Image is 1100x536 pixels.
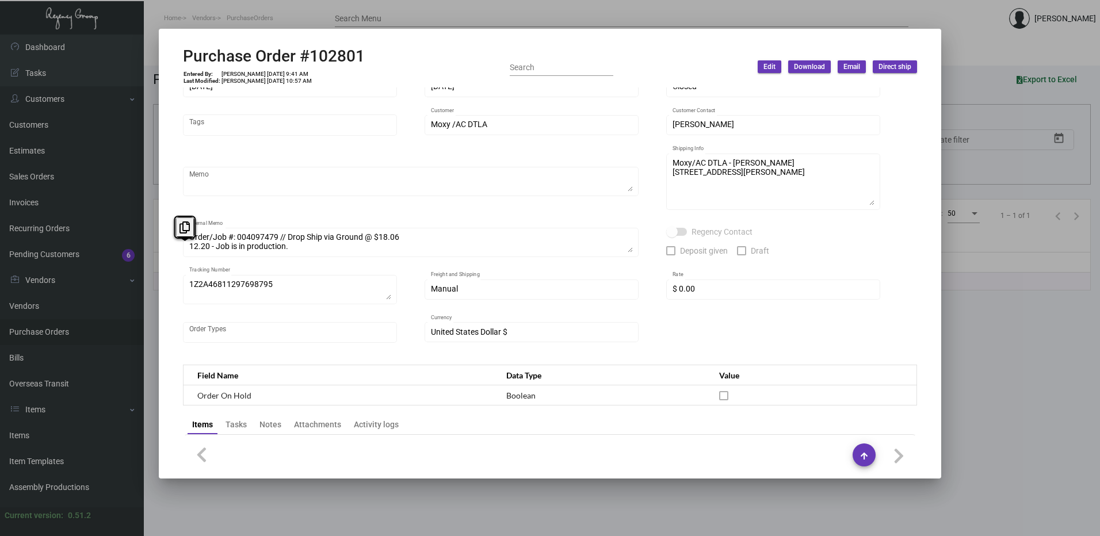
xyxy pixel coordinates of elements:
td: [PERSON_NAME] [DATE] 9:41 AM [221,71,312,78]
span: Direct ship [879,62,911,72]
span: Draft [751,244,769,258]
div: Items [192,419,213,431]
div: Notes [259,419,281,431]
button: Direct ship [873,60,917,73]
div: Activity logs [354,419,399,431]
td: Last Modified: [183,78,221,85]
button: Edit [758,60,781,73]
span: Manual [431,284,458,293]
td: [PERSON_NAME] [DATE] 10:57 AM [221,78,312,85]
button: Download [788,60,831,73]
span: Regency Contact [692,225,753,239]
span: Edit [763,62,776,72]
th: Data Type [495,365,708,385]
div: 0.51.2 [68,510,91,522]
span: Boolean [506,390,536,400]
span: Download [794,62,825,72]
h2: Purchase Order #102801 [183,47,365,66]
div: Tasks [226,419,247,431]
span: Closed [673,82,697,91]
button: Email [838,60,866,73]
i: Copy [179,221,190,233]
th: Field Name [184,365,495,385]
span: Order On Hold [197,390,251,400]
th: Value [708,365,916,385]
span: Email [843,62,860,72]
span: Deposit given [680,244,728,258]
div: Current version: [5,510,63,522]
div: Attachments [294,419,341,431]
td: Entered By: [183,71,221,78]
